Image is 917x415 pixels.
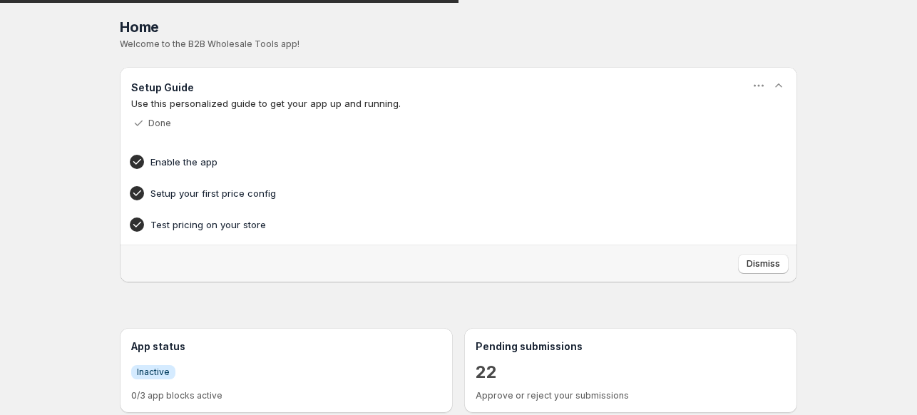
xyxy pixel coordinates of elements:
[476,390,786,401] p: Approve or reject your submissions
[150,186,722,200] h4: Setup your first price config
[476,339,786,354] h3: Pending submissions
[150,217,722,232] h4: Test pricing on your store
[148,118,171,129] p: Done
[131,390,441,401] p: 0/3 app blocks active
[131,339,441,354] h3: App status
[131,81,194,95] h3: Setup Guide
[137,367,170,378] span: Inactive
[747,258,780,270] span: Dismiss
[131,96,786,111] p: Use this personalized guide to get your app up and running.
[120,19,159,36] span: Home
[131,364,175,379] a: InfoInactive
[150,155,722,169] h4: Enable the app
[738,254,789,274] button: Dismiss
[120,39,797,50] p: Welcome to the B2B Wholesale Tools app!
[476,361,497,384] a: 22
